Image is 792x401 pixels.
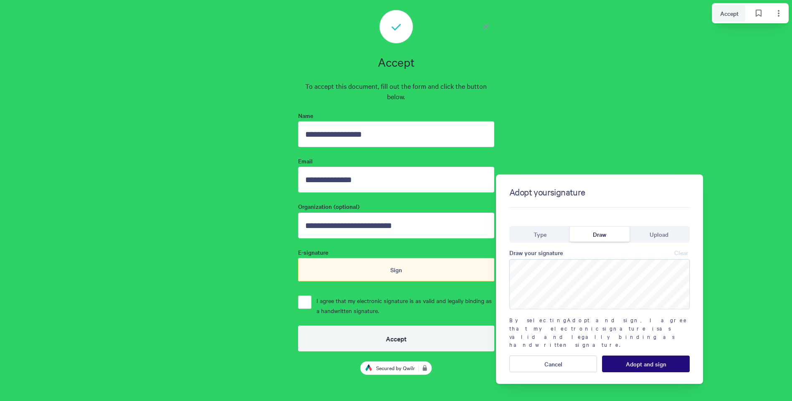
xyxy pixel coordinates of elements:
[544,361,562,367] span: Cancel
[316,296,494,316] p: I agree that my electronic signature is as valid and legally binding as a handwritten signature.
[509,224,690,243] div: Signature type
[298,326,494,351] button: Accept
[720,9,739,18] span: Accept
[509,316,690,348] span: By selecting Adopt and sign , I agree that my electronic signature is as valid and legally bindin...
[509,356,597,372] button: Cancel
[509,248,563,257] span: Draw your signature
[593,230,606,239] span: Draw
[770,5,787,22] button: Page options
[626,361,666,367] span: Adopt and sign
[298,258,494,281] button: Sign
[298,203,494,212] label: Organization (optional)
[298,157,494,167] label: Email
[478,18,494,35] button: Close
[509,186,585,207] h4: Adopt your signature
[298,112,494,121] label: Name
[386,335,407,342] span: Accept
[650,230,668,239] span: Upload
[298,53,494,71] h3: Accept
[298,248,494,256] span: E-signature
[534,230,547,239] span: Type
[360,361,432,375] a: Secured by Qwilr
[376,364,418,372] span: Secured by Qwilr
[390,265,402,274] span: Sign
[602,356,690,372] button: Adopt and sign
[714,5,745,22] button: Accept
[298,81,494,102] span: To accept this document, fill out the form and click the button below.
